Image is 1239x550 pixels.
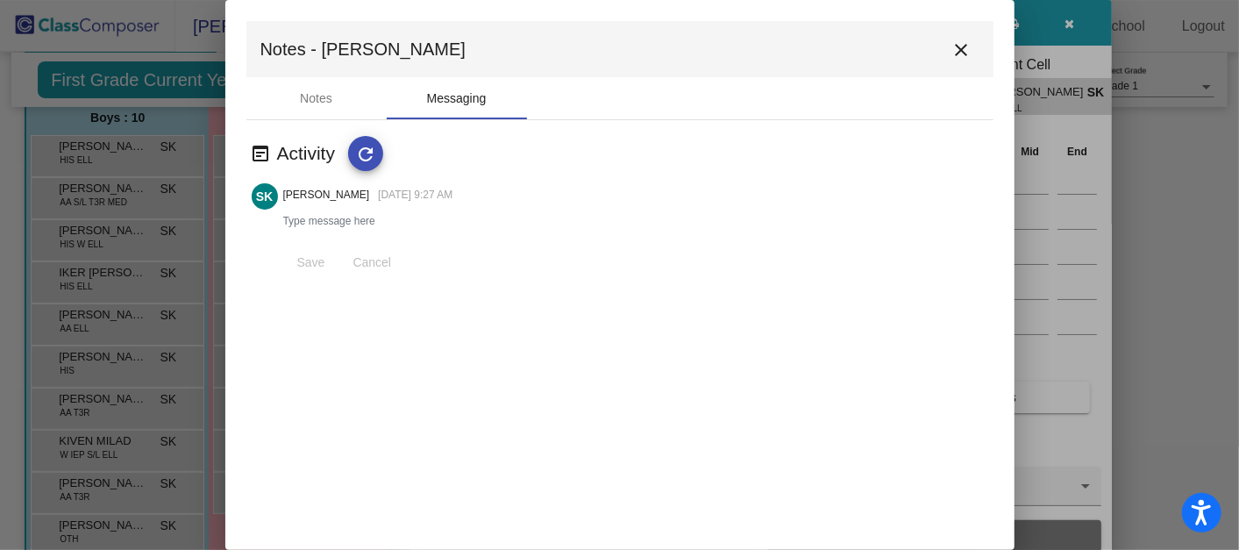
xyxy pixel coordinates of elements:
[427,89,487,108] div: Messaging
[260,35,466,63] span: Notes - [PERSON_NAME]
[300,89,332,108] div: Notes
[951,39,972,61] mat-icon: close
[378,189,452,201] span: [DATE] 9:27 AM
[283,187,370,203] p: [PERSON_NAME]
[355,144,376,165] mat-icon: refresh
[353,255,392,269] span: Cancel
[251,143,272,164] mat-icon: wysiwyg
[297,255,325,269] span: Save
[252,183,278,210] mat-chip-avatar: SK
[277,142,349,164] h3: Activity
